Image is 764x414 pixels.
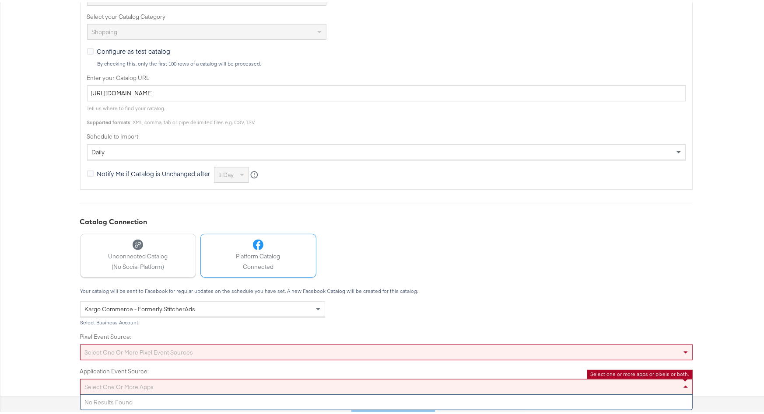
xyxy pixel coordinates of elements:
[87,10,686,19] label: Select your Catalog Category
[200,232,316,275] button: Platform CatalogConnected
[87,130,686,139] label: Schedule to Import
[87,72,686,80] label: Enter your Catalog URL
[80,365,693,373] label: Application Event Source:
[97,59,686,65] div: By checking this, only the first 100 rows of a catalog will be processed.
[219,169,234,177] span: 1 day
[97,167,210,176] span: Notify Me if Catalog is Unchanged after
[80,331,693,339] label: Pixel Event Source:
[81,393,692,408] div: No results found
[108,261,168,269] span: (No Social Platform)
[236,261,280,269] span: Connected
[108,250,168,258] span: Unconnected Catalog
[80,215,693,225] div: Catalog Connection
[80,232,196,275] button: Unconnected Catalog(No Social Platform)
[81,343,692,358] div: Select one or more pixel event sources
[87,83,686,99] input: Enter Catalog URL, e.g. http://www.example.com/products.xml
[85,303,196,311] span: Kargo Commerce - Formerly StitcherAds
[591,369,689,376] li: Select one or more apps or pixels or both.
[92,26,118,34] span: Shopping
[80,286,693,292] div: Your catalog will be sent to Facebook for regular updates on the schedule you have set. A new Fac...
[92,146,105,154] span: daily
[97,45,171,53] span: Configure as test catalog
[87,117,131,123] strong: Supported formats
[236,250,280,258] span: Platform Catalog
[87,103,256,123] span: Tell us where to find your catalog. : XML, comma, tab or pipe delimited files e.g. CSV, TSV.
[80,317,325,324] div: Select Business Account
[81,377,692,392] div: Select one or more apps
